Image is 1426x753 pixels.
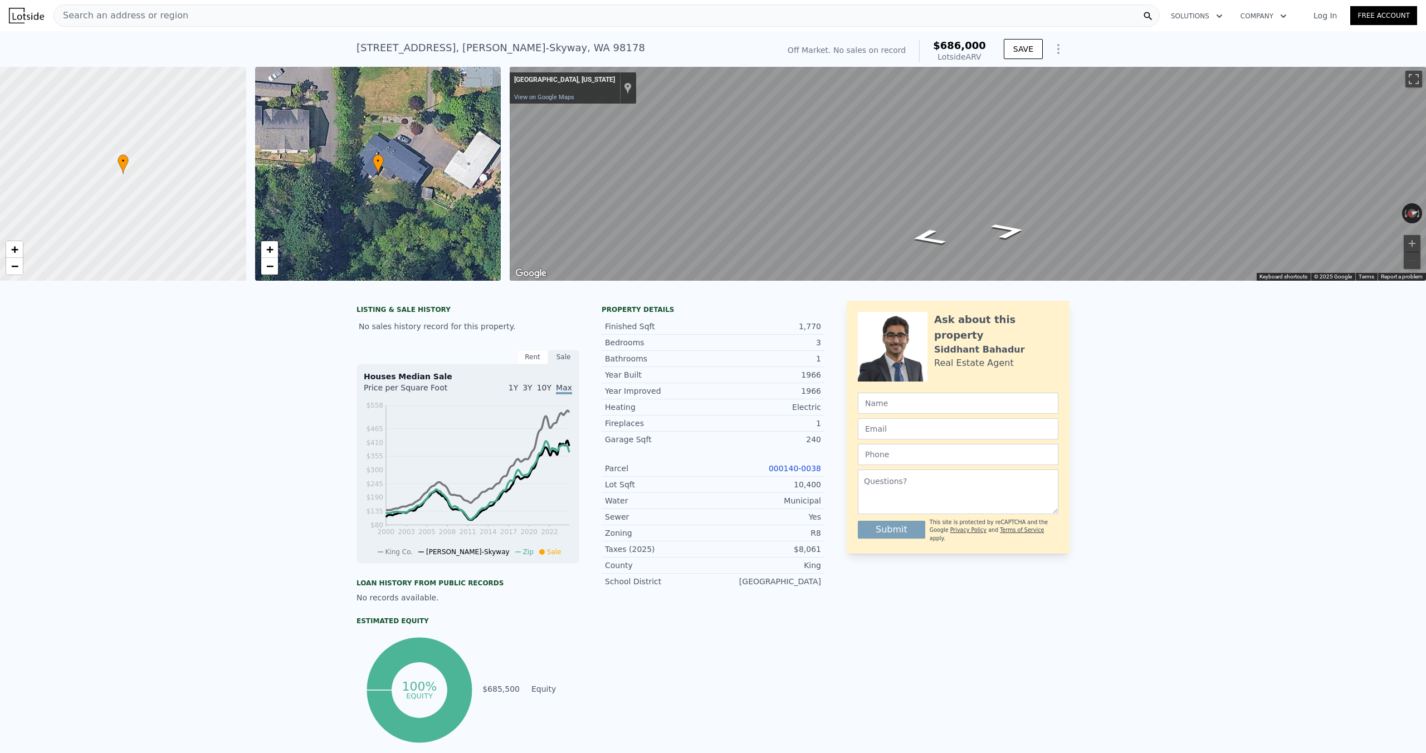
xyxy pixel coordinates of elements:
div: Lot Sqft [605,479,713,490]
button: Submit [858,521,925,539]
path: Go South [976,219,1041,243]
div: No sales history record for this property. [356,316,579,336]
button: Toggle fullscreen view [1405,71,1422,87]
span: • [118,156,129,166]
a: Zoom in [6,241,23,258]
tspan: 2003 [398,528,415,536]
div: Rent [517,350,548,364]
div: Ask about this property [934,312,1058,343]
div: [GEOGRAPHIC_DATA] [713,576,821,587]
a: Zoom in [261,241,278,258]
a: 000140-0038 [769,464,821,473]
button: Rotate counterclockwise [1402,203,1408,223]
div: 3 [713,337,821,348]
tspan: 2000 [378,528,395,536]
a: Zoom out [6,258,23,275]
span: Sale [547,548,561,556]
path: Go North [895,225,961,250]
div: Municipal [713,495,821,506]
div: [STREET_ADDRESS] , [PERSON_NAME]-Skyway , WA 98178 [356,40,645,56]
tspan: 2017 [500,528,517,536]
button: Zoom out [1404,252,1420,269]
td: $685,500 [482,683,520,695]
div: 240 [713,434,821,445]
span: Zip [523,548,534,556]
tspan: 100% [402,679,437,693]
div: 1966 [713,385,821,397]
div: No records available. [356,592,579,603]
div: 1966 [713,369,821,380]
span: King Co. [385,548,413,556]
div: Fireplaces [605,418,713,429]
a: Report a problem [1381,273,1423,280]
span: Search an address or region [54,9,188,22]
div: 10,400 [713,479,821,490]
span: [PERSON_NAME]-Skyway [426,548,510,556]
div: County [605,560,713,571]
div: • [373,154,384,174]
span: 1Y [509,383,518,392]
div: $8,061 [713,544,821,555]
a: Log In [1300,10,1350,21]
tspan: $135 [366,507,383,515]
td: Equity [529,683,579,695]
div: Loan history from public records [356,579,579,588]
tspan: 2011 [459,528,476,536]
div: Year Built [605,369,713,380]
input: Name [858,393,1058,414]
a: Show location on map [624,82,632,94]
div: Estimated Equity [356,617,579,625]
tspan: 2020 [520,528,538,536]
div: Houses Median Sale [364,371,572,382]
span: − [11,259,18,273]
span: $686,000 [933,40,986,51]
button: Solutions [1162,6,1232,26]
tspan: $465 [366,425,383,433]
button: Show Options [1047,38,1069,60]
div: Electric [713,402,821,413]
span: − [266,259,273,273]
div: 1 [713,353,821,364]
tspan: 2008 [439,528,456,536]
tspan: $558 [366,402,383,409]
tspan: $355 [366,452,383,460]
div: [GEOGRAPHIC_DATA], [US_STATE] [514,76,615,85]
a: Free Account [1350,6,1417,25]
div: Heating [605,402,713,413]
span: © 2025 Google [1314,273,1352,280]
div: School District [605,576,713,587]
tspan: $245 [366,480,383,488]
img: Lotside [9,8,44,23]
div: Finished Sqft [605,321,713,332]
div: Bathrooms [605,353,713,364]
div: R8 [713,527,821,539]
a: Zoom out [261,258,278,275]
a: Terms (opens in new tab) [1359,273,1374,280]
div: 1 [713,418,821,429]
div: • [118,154,129,174]
div: 1,770 [713,321,821,332]
tspan: equity [406,691,433,700]
tspan: 2005 [418,528,436,536]
button: Zoom in [1404,235,1420,252]
div: Real Estate Agent [934,356,1014,370]
button: Company [1232,6,1296,26]
div: Street View [510,67,1426,281]
div: Lotside ARV [933,51,986,62]
span: 10Y [537,383,551,392]
div: Map [510,67,1426,281]
div: Parcel [605,463,713,474]
div: Zoning [605,527,713,539]
tspan: $410 [366,439,383,447]
a: Open this area in Google Maps (opens a new window) [512,266,549,281]
span: 3Y [522,383,532,392]
div: Yes [713,511,821,522]
tspan: 2022 [541,528,558,536]
a: Terms of Service [1000,527,1044,533]
div: Taxes (2025) [605,544,713,555]
div: Water [605,495,713,506]
img: Google [512,266,549,281]
span: + [11,242,18,256]
tspan: $300 [366,466,383,474]
div: Siddhant Bahadur [934,343,1025,356]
